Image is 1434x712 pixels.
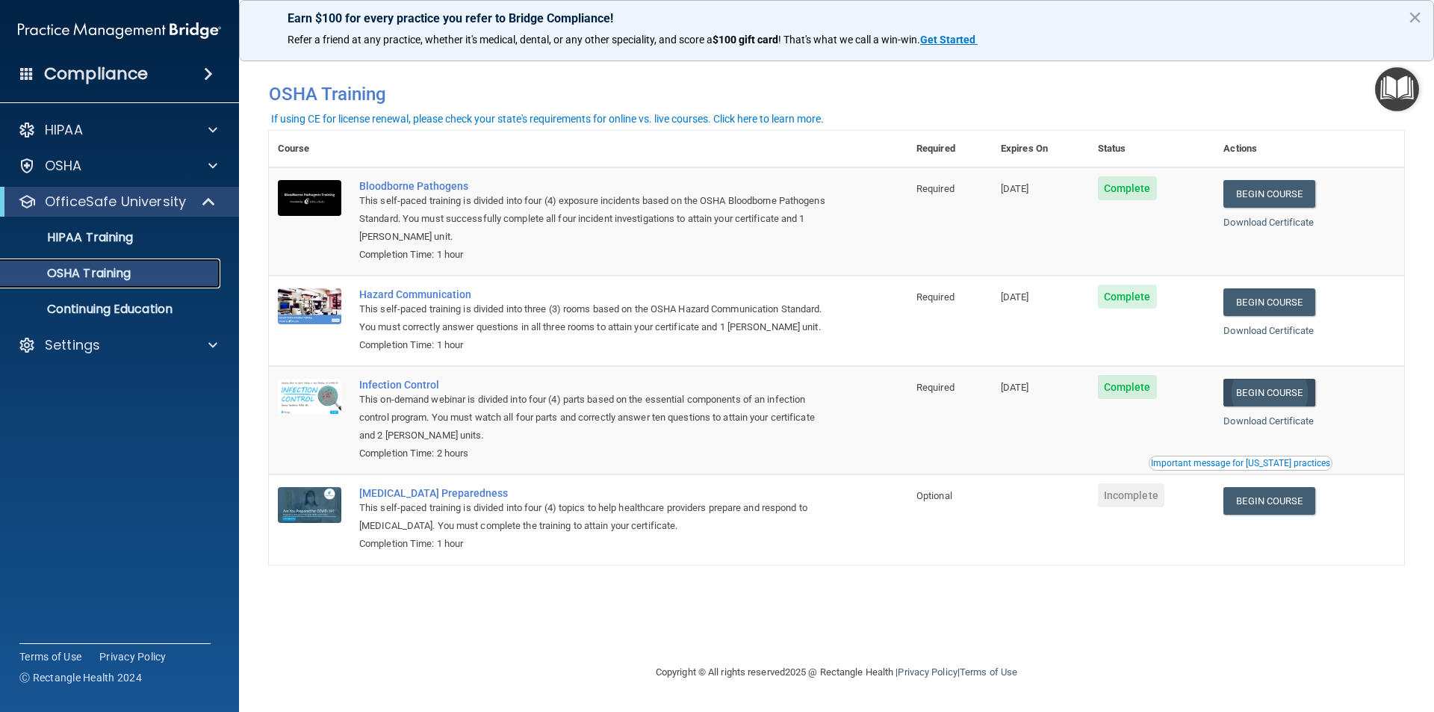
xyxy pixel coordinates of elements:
button: Open Resource Center [1375,67,1419,111]
strong: $100 gift card [713,34,778,46]
div: Important message for [US_STATE] practices [1151,459,1330,468]
p: HIPAA Training [10,230,133,245]
a: Get Started [920,34,978,46]
th: Status [1089,131,1215,167]
a: [MEDICAL_DATA] Preparedness [359,487,833,499]
a: Download Certificate [1223,217,1314,228]
span: Required [916,382,955,393]
div: Completion Time: 2 hours [359,445,833,462]
p: Settings [45,336,100,354]
span: Complete [1098,375,1157,399]
img: PMB logo [18,16,221,46]
th: Actions [1214,131,1404,167]
th: Expires On [992,131,1089,167]
span: [DATE] [1001,382,1029,393]
span: Incomplete [1098,483,1164,507]
a: Privacy Policy [99,649,167,664]
a: Begin Course [1223,180,1314,208]
span: Refer a friend at any practice, whether it's medical, dental, or any other speciality, and score a [288,34,713,46]
p: Earn $100 for every practice you refer to Bridge Compliance! [288,11,1385,25]
span: Complete [1098,176,1157,200]
a: Hazard Communication [359,288,833,300]
div: Copyright © All rights reserved 2025 @ Rectangle Health | | [564,648,1109,696]
span: Required [916,291,955,303]
a: Terms of Use [19,649,81,664]
strong: Get Started [920,34,975,46]
span: Ⓒ Rectangle Health 2024 [19,670,142,685]
a: Begin Course [1223,288,1314,316]
p: Continuing Education [10,302,214,317]
div: If using CE for license renewal, please check your state's requirements for online vs. live cours... [271,114,824,124]
div: This self-paced training is divided into four (4) exposure incidents based on the OSHA Bloodborne... [359,192,833,246]
span: [DATE] [1001,291,1029,303]
h4: Compliance [44,64,148,84]
div: This on-demand webinar is divided into four (4) parts based on the essential components of an inf... [359,391,833,445]
div: Completion Time: 1 hour [359,336,833,354]
a: OSHA [18,157,217,175]
span: ! That's what we call a win-win. [778,34,920,46]
th: Course [269,131,350,167]
div: Completion Time: 1 hour [359,535,833,553]
h4: OSHA Training [269,84,1404,105]
div: Completion Time: 1 hour [359,246,833,264]
a: Download Certificate [1223,325,1314,336]
button: If using CE for license renewal, please check your state's requirements for online vs. live cours... [269,111,826,126]
a: Settings [18,336,217,354]
a: OfficeSafe University [18,193,217,211]
div: This self-paced training is divided into three (3) rooms based on the OSHA Hazard Communication S... [359,300,833,336]
a: Download Certificate [1223,415,1314,427]
a: Begin Course [1223,487,1314,515]
a: Infection Control [359,379,833,391]
a: Bloodborne Pathogens [359,180,833,192]
a: Privacy Policy [898,666,957,678]
span: Complete [1098,285,1157,309]
p: OfficeSafe University [45,193,186,211]
a: Begin Course [1223,379,1314,406]
div: This self-paced training is divided into four (4) topics to help healthcare providers prepare and... [359,499,833,535]
span: Optional [916,490,952,501]
a: Terms of Use [960,666,1017,678]
p: OSHA Training [10,266,131,281]
button: Close [1408,5,1422,29]
span: [DATE] [1001,183,1029,194]
a: HIPAA [18,121,217,139]
button: Read this if you are a dental practitioner in the state of CA [1149,456,1332,471]
th: Required [907,131,992,167]
p: OSHA [45,157,82,175]
p: HIPAA [45,121,83,139]
span: Required [916,183,955,194]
